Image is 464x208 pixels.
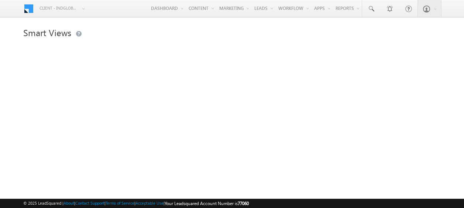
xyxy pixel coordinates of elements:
[135,201,164,205] a: Acceptable Use
[165,201,249,206] span: Your Leadsquared Account Number is
[23,200,249,207] span: © 2025 LeadSquared | | | | |
[106,201,134,205] a: Terms of Service
[238,201,249,206] span: 77060
[63,201,74,205] a: About
[23,27,71,38] span: Smart Views
[39,4,78,12] span: Client - indglobal1 (77060)
[75,201,104,205] a: Contact Support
